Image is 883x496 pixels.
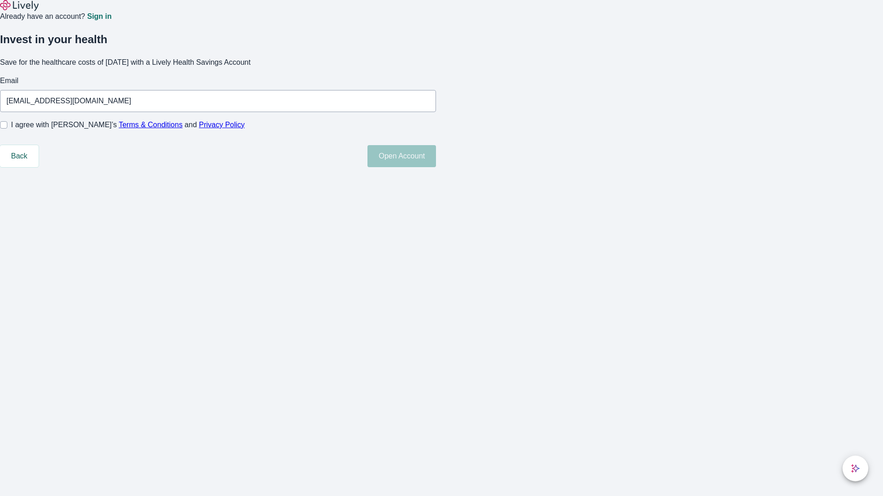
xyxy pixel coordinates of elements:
svg: Lively AI Assistant [851,464,860,473]
button: chat [843,456,868,481]
a: Terms & Conditions [119,121,183,129]
a: Sign in [87,13,111,20]
span: I agree with [PERSON_NAME]’s and [11,119,245,130]
a: Privacy Policy [199,121,245,129]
